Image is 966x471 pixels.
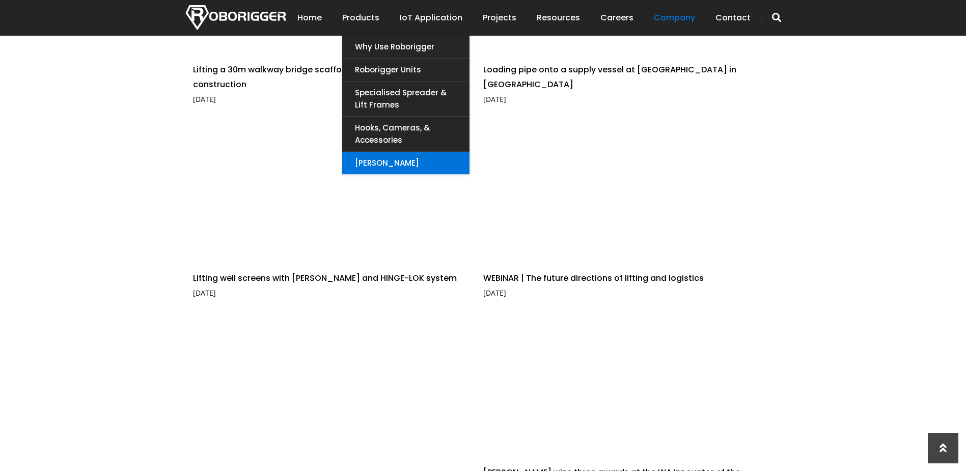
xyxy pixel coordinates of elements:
span: [DATE] [483,94,506,104]
a: Roborigger Units [342,59,470,81]
iframe: Lifting of well screens with HINGE-LOK and Roborigger [193,112,468,267]
a: Resources [537,2,580,34]
a: Hooks, Cameras, & Accessories [342,117,470,151]
a: Products [342,2,379,34]
a: Home [297,2,322,34]
span: [DATE] [193,94,216,104]
span: [DATE] [193,288,216,298]
a: Specialised Spreader & Lift Frames [342,82,470,116]
p: Lifting well screens with [PERSON_NAME] and HINGE-LOK system [193,271,468,301]
p: WEBINAR | The future directions of lifting and logistics [483,271,758,301]
a: Contact [715,2,751,34]
a: Projects [483,2,516,34]
iframe: WEBINAR | The future directions of lifting and logistics with Roborigger [483,112,758,267]
a: Why use Roborigger [342,36,470,58]
a: IoT Application [400,2,462,34]
span: [DATE] [483,288,506,298]
img: Nortech [185,5,286,30]
a: Company [654,2,695,34]
a: Careers [600,2,633,34]
iframe: AWARDS | Roborigger wins WA Innovator of the Year 2019 [483,306,758,461]
p: Loading pipe onto a supply vessel at [GEOGRAPHIC_DATA] in [GEOGRAPHIC_DATA] [483,63,758,107]
p: Lifting a 30m walkway bridge scaffolding on residential building construction [193,63,468,107]
a: [PERSON_NAME] [342,152,470,174]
